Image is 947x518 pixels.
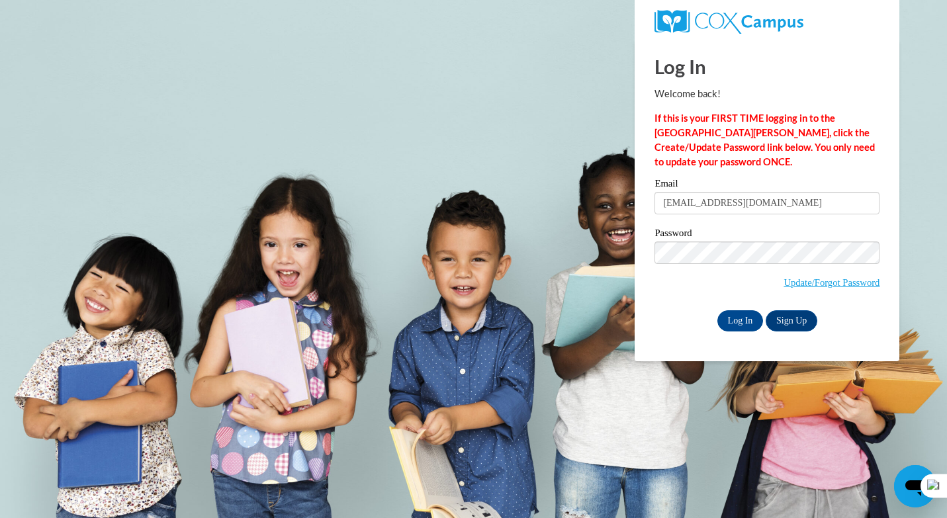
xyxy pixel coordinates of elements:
[654,10,879,34] a: COX Campus
[654,53,879,80] h1: Log In
[766,310,817,331] a: Sign Up
[654,228,879,241] label: Password
[894,465,936,507] iframe: Button to launch messaging window
[654,10,803,34] img: COX Campus
[717,310,764,331] input: Log In
[784,277,879,288] a: Update/Forgot Password
[654,179,879,192] label: Email
[654,112,875,167] strong: If this is your FIRST TIME logging in to the [GEOGRAPHIC_DATA][PERSON_NAME], click the Create/Upd...
[654,87,879,101] p: Welcome back!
